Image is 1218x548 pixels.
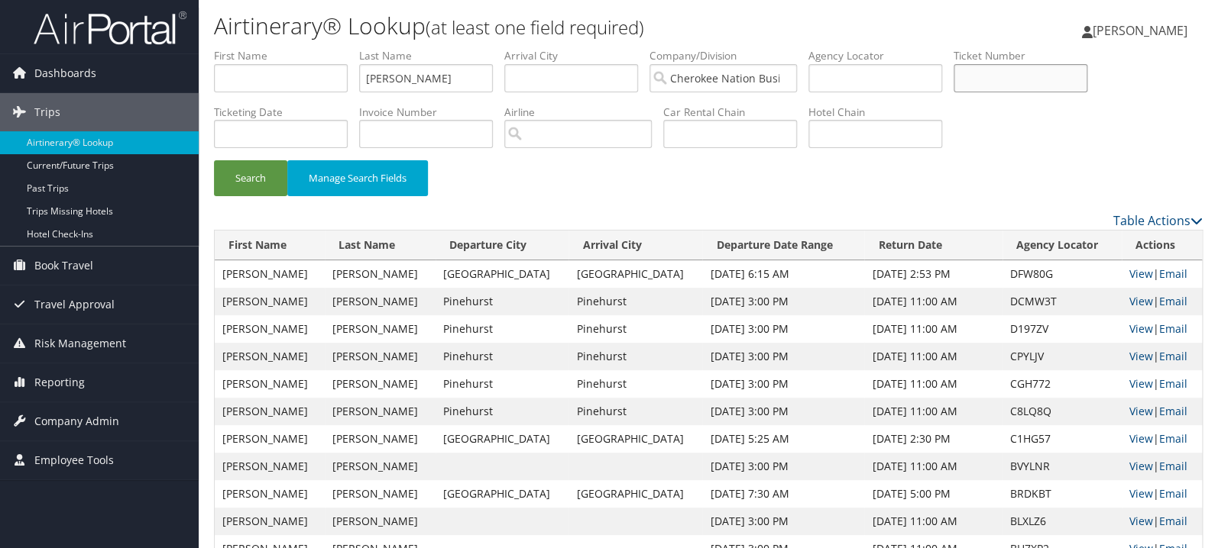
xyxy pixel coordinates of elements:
td: | [1122,343,1202,370]
td: [DATE] 5:25 AM [702,425,864,453]
a: Email [1159,404,1187,418]
h1: Airtinerary® Lookup [214,10,873,42]
td: [PERSON_NAME] [215,260,325,288]
td: [PERSON_NAME] [215,453,325,480]
td: C1HG57 [1003,425,1122,453]
td: BLXLZ6 [1003,508,1122,535]
span: Dashboards [34,54,96,92]
a: View [1129,459,1153,473]
td: [PERSON_NAME] [215,370,325,398]
td: [DATE] 2:53 PM [864,260,1002,288]
td: | [1122,425,1202,453]
td: Pinehurst [436,315,569,343]
th: Departure City: activate to sort column ascending [436,230,569,260]
a: Email [1159,514,1187,528]
span: Book Travel [34,247,93,285]
td: [DATE] 3:00 PM [702,508,864,535]
td: [PERSON_NAME] [215,425,325,453]
td: Pinehurst [436,343,569,370]
td: [DATE] 3:00 PM [702,288,864,315]
td: [DATE] 11:00 AM [864,398,1002,425]
td: | [1122,370,1202,398]
td: CPYLJV [1003,343,1122,370]
td: [PERSON_NAME] [325,398,435,425]
td: | [1122,508,1202,535]
label: Last Name [359,48,504,63]
th: Last Name: activate to sort column ascending [325,230,435,260]
td: [GEOGRAPHIC_DATA] [436,425,569,453]
td: | [1122,398,1202,425]
td: DCMW3T [1003,288,1122,315]
td: [DATE] 6:15 AM [702,260,864,288]
td: Pinehurst [436,370,569,398]
td: [DATE] 2:30 PM [864,425,1002,453]
td: | [1122,453,1202,480]
td: [PERSON_NAME] [325,425,435,453]
span: [PERSON_NAME] [1093,22,1187,39]
a: Email [1159,459,1187,473]
th: Agency Locator: activate to sort column ascending [1003,230,1122,260]
th: Return Date: activate to sort column ascending [864,230,1002,260]
a: View [1129,349,1153,363]
td: [PERSON_NAME] [325,480,435,508]
a: View [1129,431,1153,446]
td: [DATE] 11:00 AM [864,288,1002,315]
label: Hotel Chain [808,105,954,120]
th: Departure Date Range: activate to sort column ascending [702,230,864,260]
span: Travel Approval [34,285,115,324]
td: [GEOGRAPHIC_DATA] [569,260,702,288]
td: CGH772 [1003,370,1122,398]
a: Email [1159,266,1187,281]
td: Pinehurst [569,315,702,343]
td: Pinehurst [569,398,702,425]
label: Airline [504,105,663,120]
a: Email [1159,349,1187,363]
a: View [1129,514,1153,528]
img: airportal-logo.png [34,10,186,46]
th: Arrival City: activate to sort column ascending [569,230,702,260]
span: Company Admin [34,402,119,440]
td: C8LQ8Q [1003,398,1122,425]
a: Email [1159,321,1187,336]
td: [PERSON_NAME] [325,315,435,343]
a: Table Actions [1113,212,1203,229]
span: Risk Management [34,324,126,363]
td: [PERSON_NAME] [325,260,435,288]
a: Email [1159,431,1187,446]
td: [PERSON_NAME] [325,508,435,535]
td: DFW80G [1003,260,1122,288]
td: [PERSON_NAME] [215,508,325,535]
td: [PERSON_NAME] [215,398,325,425]
td: [GEOGRAPHIC_DATA] [569,480,702,508]
td: [GEOGRAPHIC_DATA] [436,480,569,508]
td: [DATE] 7:30 AM [702,480,864,508]
td: Pinehurst [569,288,702,315]
a: View [1129,376,1153,391]
td: [PERSON_NAME] [215,343,325,370]
a: View [1129,404,1153,418]
td: | [1122,260,1202,288]
td: [PERSON_NAME] [215,288,325,315]
td: [DATE] 3:00 PM [702,343,864,370]
td: [PERSON_NAME] [325,453,435,480]
label: Ticket Number [954,48,1099,63]
td: [PERSON_NAME] [215,315,325,343]
a: Email [1159,486,1187,501]
td: [GEOGRAPHIC_DATA] [569,425,702,453]
td: [PERSON_NAME] [325,343,435,370]
td: [PERSON_NAME] [325,370,435,398]
td: [DATE] 11:00 AM [864,343,1002,370]
a: Email [1159,294,1187,308]
label: Arrival City [504,48,649,63]
label: First Name [214,48,359,63]
td: BVYLNR [1003,453,1122,480]
label: Ticketing Date [214,105,359,120]
th: First Name: activate to sort column ascending [215,230,325,260]
a: View [1129,486,1153,501]
a: View [1129,321,1153,336]
td: Pinehurst [569,370,702,398]
td: [DATE] 11:00 AM [864,508,1002,535]
button: Manage Search Fields [287,160,428,196]
td: Pinehurst [436,398,569,425]
td: | [1122,288,1202,315]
